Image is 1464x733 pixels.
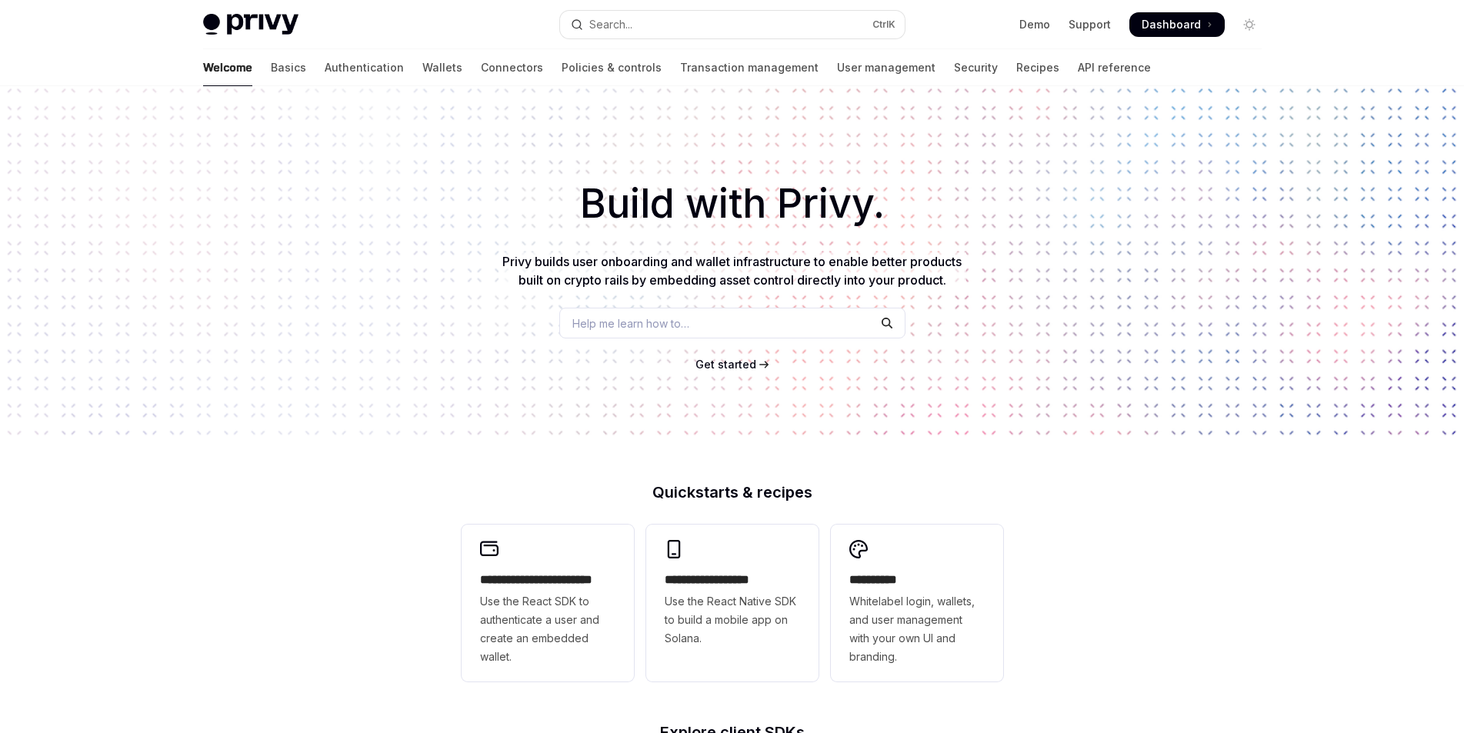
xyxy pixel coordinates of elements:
span: Get started [695,358,756,371]
img: light logo [203,14,298,35]
span: Use the React Native SDK to build a mobile app on Solana. [665,592,800,648]
h1: Build with Privy. [25,174,1439,234]
a: Policies & controls [562,49,662,86]
a: User management [837,49,935,86]
a: Security [954,49,998,86]
h2: Quickstarts & recipes [462,485,1003,500]
a: Transaction management [680,49,819,86]
a: **** *****Whitelabel login, wallets, and user management with your own UI and branding. [831,525,1003,681]
button: Open search [560,11,905,38]
div: Search... [589,15,632,34]
span: Ctrl K [872,18,895,31]
a: Get started [695,357,756,372]
button: Toggle dark mode [1237,12,1262,37]
a: API reference [1078,49,1151,86]
span: Help me learn how to… [572,315,689,332]
a: **** **** **** ***Use the React Native SDK to build a mobile app on Solana. [646,525,819,681]
a: Recipes [1016,49,1059,86]
a: Basics [271,49,306,86]
span: Whitelabel login, wallets, and user management with your own UI and branding. [849,592,985,666]
a: Wallets [422,49,462,86]
a: Welcome [203,49,252,86]
span: Use the React SDK to authenticate a user and create an embedded wallet. [480,592,615,666]
a: Support [1069,17,1111,32]
a: Demo [1019,17,1050,32]
span: Privy builds user onboarding and wallet infrastructure to enable better products built on crypto ... [502,254,962,288]
a: Authentication [325,49,404,86]
a: Dashboard [1129,12,1225,37]
span: Dashboard [1142,17,1201,32]
a: Connectors [481,49,543,86]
